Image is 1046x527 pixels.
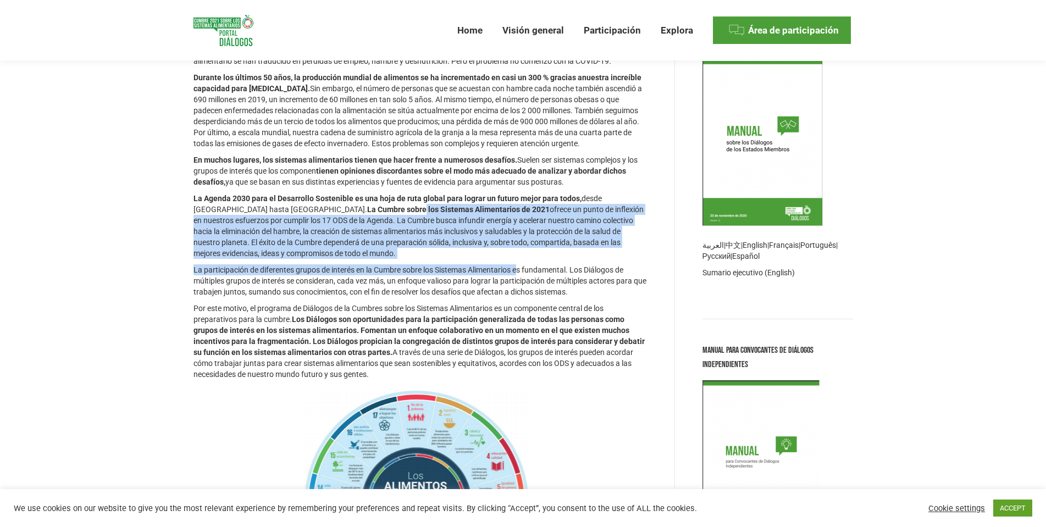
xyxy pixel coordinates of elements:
[584,25,641,36] span: Participación
[457,25,483,36] span: Home
[193,73,582,82] strong: Durante los últimos 50 años, la producción mundial de alimentos se ha incrementado en casi un 300...
[800,241,836,249] a: Português
[702,268,795,277] a: Sumario ejecutivo (English)
[702,241,724,249] a: العربية
[193,193,647,259] p: desde [GEOGRAPHIC_DATA] hasta [GEOGRAPHIC_DATA]. ofrece un punto de inflexión en nuestros esfuerz...
[769,241,799,249] a: Français
[732,252,760,260] a: Español
[702,252,731,260] a: Русский
[726,241,741,249] a: 中文
[928,503,985,513] a: Cookie settings
[193,303,647,380] p: Por este motivo, el programa de Diálogos de la Cumbres sobre los Sistemas Alimentarios es un comp...
[993,500,1032,517] a: ACCEPT
[367,205,550,214] strong: La Cumbre sobre los Sistemas Alimentarios de 2021
[193,326,645,357] strong: Fomentan un enfoque colaborativo en un momento en el que existen muchos incentivos para la fragme...
[193,72,647,149] p: Sin embargo, el número de personas que se acuestan con hambre cada noche también ascendió a 690 m...
[14,503,727,513] div: We use cookies on our website to give you the most relevant experience by remembering your prefer...
[748,25,839,36] span: Área de participación
[193,194,582,203] strong: La Agenda 2030 para el Desarrollo Sostenible es una hoja de ruta global para lograr un futuro mej...
[193,167,626,186] strong: tienen opiniones discordantes sobre el modo más adecuado de analizar y abordar dichos desafíos,
[193,15,253,46] img: Food Systems Summit Dialogues
[743,241,767,249] a: English
[193,154,647,187] p: Suelen ser sistemas complejos y los grupos de interés que los componen ya que se basan en sus dis...
[702,343,853,372] div: Manual para Convocantes de Diálogos Independientes
[193,156,517,164] strong: En muchos lugares, los sistemas alimentarios tienen que hacer frente a numerosos desafíos.
[728,22,745,38] img: Menu icon
[193,315,624,335] strong: Los Diálogos son oportunidades para la participación generalizada de todas las personas como grup...
[661,25,693,36] span: Explora
[502,25,564,36] span: Visión general
[193,264,647,297] p: La participación de diferentes grupos de interés en la Cumbre sobre los Sistemas Alimentarios es ...
[702,240,853,262] p: | | | | | |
